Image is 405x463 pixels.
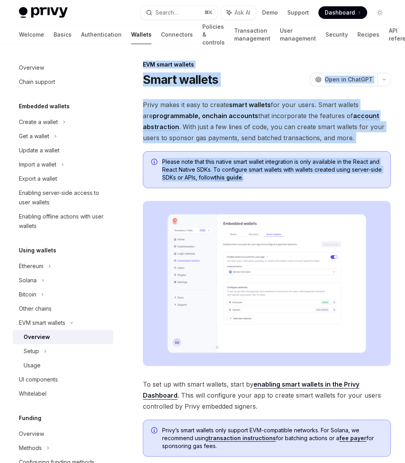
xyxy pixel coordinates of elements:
div: Other chains [19,304,52,313]
img: Sample enable smart wallets [143,201,391,366]
div: EVM smart wallets [143,61,391,69]
div: Update a wallet [19,146,59,155]
button: Open in ChatGPT [310,73,377,86]
a: Enabling server-side access to user wallets [13,186,113,209]
a: Dashboard [318,6,367,19]
a: Authentication [81,25,122,44]
a: Other chains [13,302,113,316]
a: Export a wallet [13,172,113,186]
span: Ask AI [235,9,250,17]
a: Whitelabel [13,387,113,401]
img: light logo [19,7,68,18]
div: Create a wallet [19,117,58,127]
a: Overview [13,61,113,75]
a: Enabling offline actions with user wallets [13,209,113,233]
a: Policies & controls [202,25,225,44]
a: User management [280,25,316,44]
div: UI components [19,375,58,384]
h5: Funding [19,413,41,423]
a: fee payer [339,435,366,442]
div: Search... [155,8,178,17]
a: Wallets [131,25,152,44]
button: Search...⌘K [141,6,217,20]
a: Recipes [357,25,379,44]
div: Overview [19,429,44,439]
h1: Smart wallets [143,72,218,87]
a: Security [325,25,348,44]
a: Update a wallet [13,143,113,157]
h5: Using wallets [19,246,56,255]
div: Ethereum [19,261,43,271]
a: Overview [13,330,113,344]
a: Overview [13,427,113,441]
a: Chain support [13,75,113,89]
button: Ask AI [221,6,256,20]
span: Open in ChatGPT [325,76,373,83]
div: Enabling offline actions with user wallets [19,212,109,231]
div: Overview [24,332,50,342]
div: Bitcoin [19,290,36,299]
span: To set up with smart wallets, start by . This will configure your app to create smart wallets for... [143,379,391,412]
a: Demo [262,9,278,17]
a: Connectors [161,25,193,44]
span: Privy’s smart wallets only support EVM-compatible networks. For Solana, we recommend using for ba... [162,426,383,450]
a: transaction instructions [209,435,276,442]
div: Usage [24,361,41,370]
span: ⌘ K [204,9,213,16]
div: Setup [24,346,39,356]
a: Basics [54,25,72,44]
span: Please note that this native smart wallet integration is only available in the React and React Na... [162,158,383,181]
div: Get a wallet [19,131,49,141]
div: Chain support [19,77,55,87]
h5: Embedded wallets [19,102,70,111]
div: Whitelabel [19,389,46,398]
a: Welcome [19,25,44,44]
a: this guide [215,174,242,181]
a: Usage [13,358,113,372]
div: Import a wallet [19,160,56,169]
a: Transaction management [234,25,270,44]
div: Solana [19,276,37,285]
div: Methods [19,443,42,453]
strong: programmable, onchain accounts [153,112,258,120]
button: Toggle dark mode [374,6,386,19]
svg: Info [151,427,159,435]
span: Dashboard [325,9,355,17]
strong: smart wallets [229,101,271,109]
svg: Info [151,159,159,167]
div: Enabling server-side access to user wallets [19,188,109,207]
div: Overview [19,63,44,72]
a: UI components [13,372,113,387]
div: Export a wallet [19,174,57,183]
span: Privy makes it easy to create for your users. Smart wallets are that incorporate the features of ... [143,99,391,143]
div: EVM smart wallets [19,318,65,328]
a: Support [287,9,309,17]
